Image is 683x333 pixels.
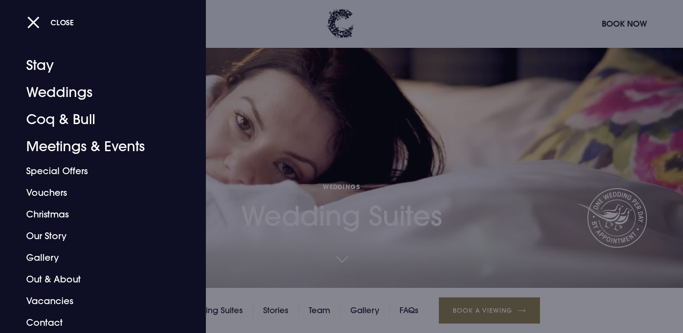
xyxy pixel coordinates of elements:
button: Close [27,13,74,32]
a: Vacancies [26,290,169,312]
span: Close [51,18,74,27]
a: Special Offers [26,160,169,182]
a: Christmas [26,203,169,225]
a: Meetings & Events [26,133,169,160]
a: Weddings [26,79,169,106]
a: Gallery [26,247,169,268]
a: Coq & Bull [26,106,169,133]
a: Vouchers [26,182,169,203]
a: Out & About [26,268,169,290]
a: Stay [26,52,169,79]
a: Our Story [26,225,169,247]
